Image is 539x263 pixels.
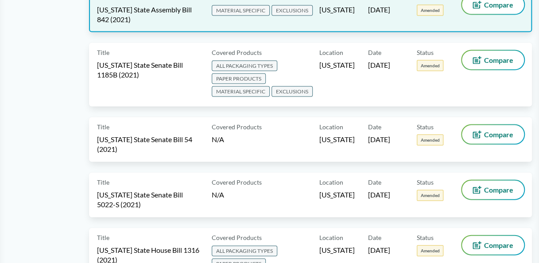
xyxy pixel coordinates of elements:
span: Date [368,178,381,187]
span: Date [368,233,381,242]
span: [US_STATE] State Assembly Bill 842 (2021) [97,5,201,24]
span: PAPER PRODUCTS [212,73,266,84]
span: Compare [484,131,513,138]
span: Status [417,122,434,131]
span: N/A [212,135,224,143]
span: [US_STATE] [319,245,355,255]
span: Location [319,178,343,187]
span: Title [97,233,109,242]
span: Compare [484,186,513,193]
span: Covered Products [212,233,262,242]
button: Compare [462,51,524,70]
span: Status [417,48,434,57]
span: Covered Products [212,48,262,57]
button: Compare [462,125,524,144]
span: [US_STATE] [319,60,355,70]
span: MATERIAL SPECIFIC [212,5,270,16]
span: Date [368,48,381,57]
button: Compare [462,236,524,255]
span: Amended [417,5,443,16]
span: N/A [212,190,224,199]
span: Amended [417,245,443,256]
span: [US_STATE] [319,135,355,144]
span: Compare [484,242,513,249]
span: Title [97,122,109,131]
span: EXCLUSIONS [271,86,313,97]
span: Covered Products [212,178,262,187]
span: Status [417,233,434,242]
span: Location [319,233,343,242]
span: Title [97,48,109,57]
button: Compare [462,181,524,199]
span: [US_STATE] State Senate Bill 1185B (2021) [97,60,201,80]
span: [DATE] [368,60,390,70]
span: [DATE] [368,190,390,200]
span: [US_STATE] [319,190,355,200]
span: [US_STATE] State Senate Bill 5022-S (2021) [97,190,201,209]
span: ALL PACKAGING TYPES [212,61,277,71]
span: EXCLUSIONS [271,5,313,16]
span: Amended [417,60,443,71]
span: Amended [417,190,443,201]
span: [DATE] [368,5,390,15]
span: Date [368,122,381,131]
span: [US_STATE] [319,5,355,15]
span: Amended [417,135,443,146]
span: Location [319,48,343,57]
span: [DATE] [368,135,390,144]
span: Compare [484,57,513,64]
span: Title [97,178,109,187]
span: Compare [484,1,513,8]
span: MATERIAL SPECIFIC [212,86,270,97]
span: Status [417,178,434,187]
span: Covered Products [212,122,262,131]
span: [US_STATE] State Senate Bill 54 (2021) [97,135,201,154]
span: [DATE] [368,245,390,255]
span: ALL PACKAGING TYPES [212,246,277,256]
span: Location [319,122,343,131]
